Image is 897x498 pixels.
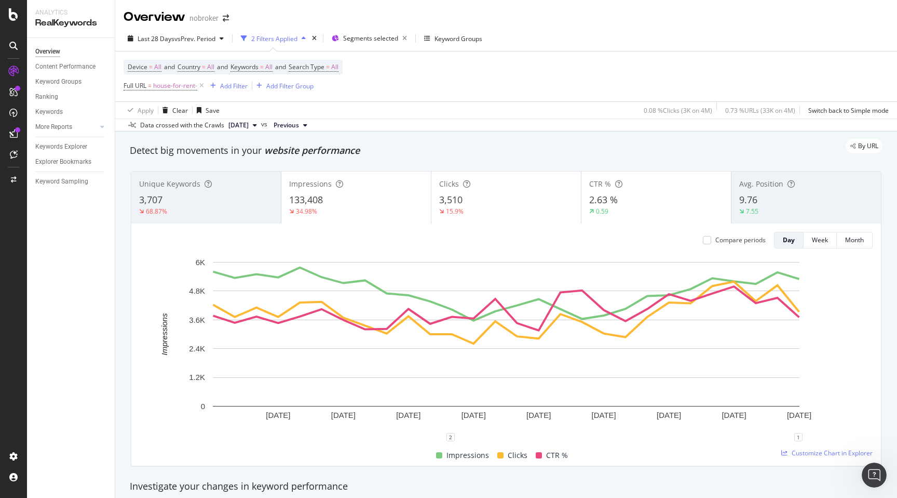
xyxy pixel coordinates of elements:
[804,102,889,119] button: Switch back to Simple mode
[331,411,356,420] text: [DATE]
[124,102,154,119] button: Apply
[139,179,200,189] span: Unique Keywords
[446,207,464,216] div: 15.9%
[326,62,330,71] span: =
[862,463,887,488] iframe: Intercom live chat
[201,402,205,411] text: 0
[35,61,107,72] a: Content Performance
[189,286,205,295] text: 4.8K
[845,235,864,244] div: Month
[138,34,174,43] span: Last 28 Days
[158,102,188,119] button: Clear
[207,60,214,74] span: All
[172,106,188,115] div: Clear
[35,61,96,72] div: Content Performance
[202,62,206,71] span: =
[206,80,248,92] button: Add Filter
[35,122,97,133] a: More Reports
[546,449,568,462] span: CTR %
[837,232,873,248] button: Month
[35,107,107,117] a: Keywords
[124,81,146,90] span: Full URL
[35,46,107,57] a: Overview
[596,207,608,216] div: 0.59
[589,193,618,206] span: 2.63 %
[35,176,107,187] a: Keyword Sampling
[266,82,314,90] div: Add Filter Group
[35,46,60,57] div: Overview
[217,62,228,71] span: and
[138,106,154,115] div: Apply
[35,141,107,152] a: Keywords Explorer
[846,139,882,153] div: legacy label
[812,235,828,244] div: Week
[252,80,314,92] button: Add Filter Group
[153,78,197,93] span: house-for-rent-
[592,411,616,420] text: [DATE]
[787,411,811,420] text: [DATE]
[139,193,162,206] span: 3,707
[804,232,837,248] button: Week
[178,62,200,71] span: Country
[296,207,317,216] div: 34.98%
[189,316,205,324] text: 3.6K
[343,34,398,43] span: Segments selected
[35,107,63,117] div: Keywords
[331,60,338,74] span: All
[35,76,81,87] div: Keyword Groups
[146,207,167,216] div: 68.87%
[289,193,323,206] span: 133,408
[420,30,486,47] button: Keyword Groups
[774,232,804,248] button: Day
[396,411,420,420] text: [DATE]
[781,449,873,457] a: Customize Chart in Explorer
[269,119,311,132] button: Previous
[858,143,878,149] span: By URL
[715,235,766,244] div: Compare periods
[160,313,169,355] text: Impressions
[237,30,310,47] button: 2 Filters Applied
[289,62,324,71] span: Search Type
[439,193,463,206] span: 3,510
[140,121,224,130] div: Data crossed with the Crawls
[794,433,803,441] div: 1
[792,449,873,457] span: Customize Chart in Explorer
[722,411,746,420] text: [DATE]
[739,179,783,189] span: Avg. Position
[35,141,87,152] div: Keywords Explorer
[124,30,228,47] button: Last 28 DaysvsPrev. Period
[35,122,72,133] div: More Reports
[196,258,205,267] text: 6K
[174,34,215,43] span: vs Prev. Period
[35,156,91,167] div: Explorer Bookmarks
[148,81,152,90] span: =
[230,62,259,71] span: Keywords
[206,106,220,115] div: Save
[35,17,106,29] div: RealKeywords
[644,106,712,115] div: 0.08 % Clicks ( 3K on 4M )
[140,257,873,437] svg: A chart.
[154,60,161,74] span: All
[35,91,58,102] div: Ranking
[526,411,551,420] text: [DATE]
[149,62,153,71] span: =
[275,62,286,71] span: and
[446,433,455,441] div: 2
[434,34,482,43] div: Keyword Groups
[164,62,175,71] span: and
[446,449,489,462] span: Impressions
[193,102,220,119] button: Save
[35,156,107,167] a: Explorer Bookmarks
[266,411,290,420] text: [DATE]
[328,30,411,47] button: Segments selected
[223,15,229,22] div: arrow-right-arrow-left
[128,62,147,71] span: Device
[439,179,459,189] span: Clicks
[124,8,185,26] div: Overview
[189,344,205,353] text: 2.4K
[808,106,889,115] div: Switch back to Simple mode
[35,176,88,187] div: Keyword Sampling
[35,91,107,102] a: Ranking
[310,33,319,44] div: times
